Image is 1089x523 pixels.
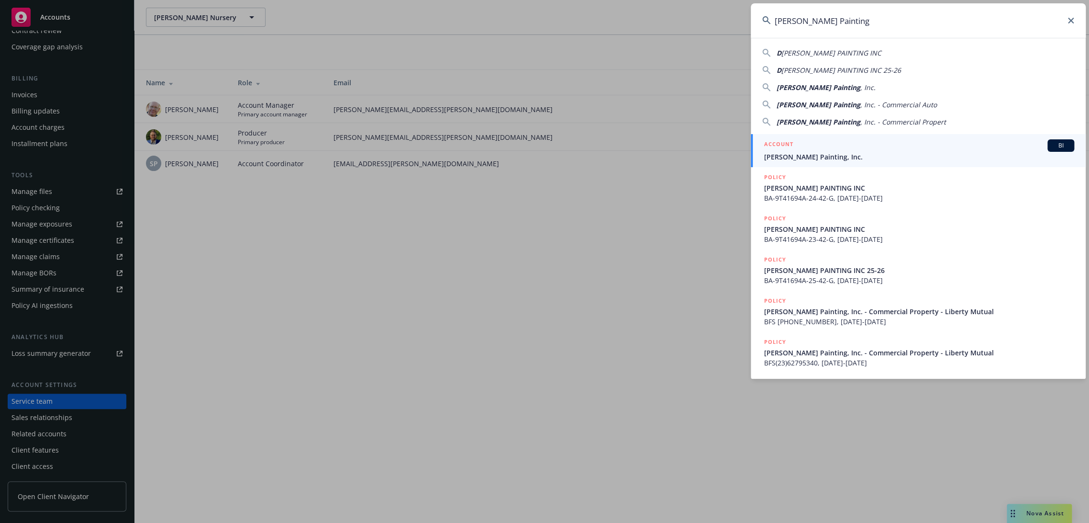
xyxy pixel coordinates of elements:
[764,172,786,182] h5: POLICY
[777,66,781,75] span: D
[764,193,1074,203] span: BA-9T41694A-24-42-G, [DATE]-[DATE]
[764,139,793,151] h5: ACCOUNT
[764,214,786,223] h5: POLICY
[751,332,1086,373] a: POLICY[PERSON_NAME] Painting, Inc. - Commercial Property - Liberty MutualBFS(23)62795340, [DATE]-...
[751,291,1086,332] a: POLICY[PERSON_NAME] Painting, Inc. - Commercial Property - Liberty MutualBFS [PHONE_NUMBER], [DAT...
[751,134,1086,167] a: ACCOUNTBI[PERSON_NAME] Painting, Inc.
[781,66,901,75] span: [PERSON_NAME] PAINTING INC 25-26
[777,83,860,92] span: [PERSON_NAME] Painting
[764,224,1074,234] span: [PERSON_NAME] PAINTING INC
[751,3,1086,38] input: Search...
[777,100,860,109] span: [PERSON_NAME] Painting
[764,183,1074,193] span: [PERSON_NAME] PAINTING INC
[860,83,876,92] span: , Inc.
[764,152,1074,162] span: [PERSON_NAME] Painting, Inc.
[764,317,1074,327] span: BFS [PHONE_NUMBER], [DATE]-[DATE]
[751,208,1086,250] a: POLICY[PERSON_NAME] PAINTING INCBA-9T41694A-23-42-G, [DATE]-[DATE]
[751,167,1086,208] a: POLICY[PERSON_NAME] PAINTING INCBA-9T41694A-24-42-G, [DATE]-[DATE]
[781,48,881,57] span: [PERSON_NAME] PAINTING INC
[1051,141,1070,150] span: BI
[764,296,786,306] h5: POLICY
[764,307,1074,317] span: [PERSON_NAME] Painting, Inc. - Commercial Property - Liberty Mutual
[764,255,786,264] h5: POLICY
[764,275,1074,285] span: BA-9T41694A-25-42-G, [DATE]-[DATE]
[764,358,1074,368] span: BFS(23)62795340, [DATE]-[DATE]
[764,234,1074,244] span: BA-9T41694A-23-42-G, [DATE]-[DATE]
[860,117,946,126] span: , Inc. - Commercial Propert
[777,48,781,57] span: D
[751,250,1086,291] a: POLICY[PERSON_NAME] PAINTING INC 25-26BA-9T41694A-25-42-G, [DATE]-[DATE]
[764,265,1074,275] span: [PERSON_NAME] PAINTING INC 25-26
[764,337,786,347] h5: POLICY
[860,100,937,109] span: , Inc. - Commercial Auto
[777,117,860,126] span: [PERSON_NAME] Painting
[764,348,1074,358] span: [PERSON_NAME] Painting, Inc. - Commercial Property - Liberty Mutual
